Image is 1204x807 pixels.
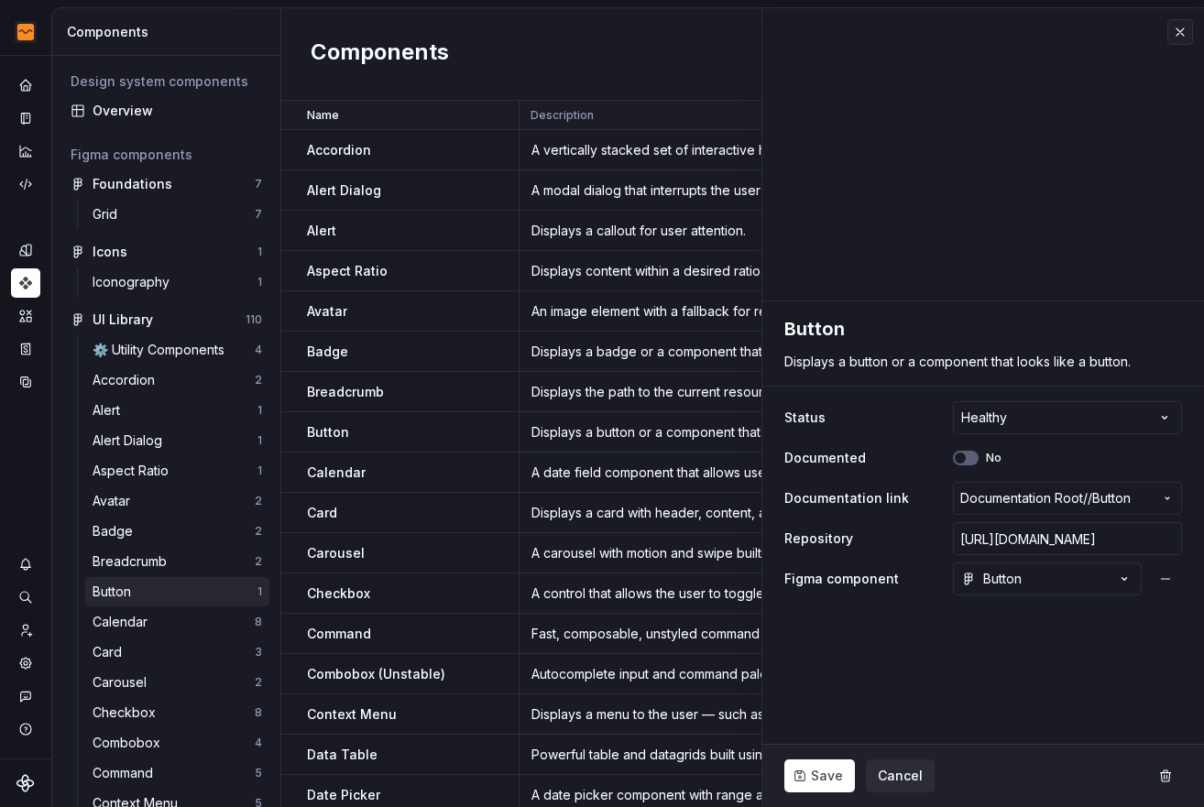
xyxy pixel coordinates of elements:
label: No [986,451,1002,465]
p: Alert [307,222,336,240]
a: Button1 [85,577,269,606]
label: Repository [784,529,853,548]
iframe: figma-embed [762,8,1204,301]
span: Save [811,767,843,785]
p: Description [531,108,594,123]
p: Avatar [307,302,347,321]
div: 1 [257,245,262,259]
div: 8 [255,615,262,629]
div: Alert Dialog [93,431,170,450]
p: Name [307,108,339,123]
a: Storybook stories [11,334,40,364]
a: Invite team [11,616,40,645]
a: Avatar2 [85,486,269,516]
a: Combobox4 [85,728,269,758]
span: Cancel [878,767,923,785]
svg: Supernova Logo [16,774,35,792]
label: Status [784,409,826,427]
p: Date Picker [307,786,380,804]
p: Context Menu [307,705,397,724]
div: Foundations [93,175,172,193]
p: Button [307,423,349,442]
a: Alert1 [85,396,269,425]
a: Checkbox8 [85,698,269,727]
a: Components [11,268,40,298]
button: Search ⌘K [11,583,40,612]
div: Breadcrumb [93,552,174,571]
div: Calendar [93,613,155,631]
a: Command5 [85,758,269,788]
span: Documentation Root / [960,489,1088,507]
label: Documented [784,449,866,467]
div: Carousel [93,673,154,692]
div: Overview [93,102,262,120]
p: Aspect Ratio [307,262,388,280]
div: Iconography [93,273,177,291]
p: Accordion [307,141,371,159]
a: Documentation [11,104,40,133]
div: Design tokens [11,235,40,265]
p: Card [307,504,337,522]
a: ⚙️ Utility Components4 [85,335,269,365]
div: 4 [255,343,262,357]
div: 110 [246,312,262,327]
button: Contact support [11,682,40,711]
button: Notifications [11,550,40,579]
input: https:// [953,522,1182,555]
label: Documentation link [784,489,909,507]
button: Cancel [866,759,935,792]
button: Button [953,562,1142,595]
div: Button [961,570,1022,588]
div: 1 [257,403,262,418]
div: 2 [255,554,262,569]
p: Badge [307,343,348,361]
span: / [1088,489,1092,507]
a: Foundations7 [63,169,269,199]
div: Assets [11,301,40,331]
a: Code automation [11,169,40,199]
a: Data sources [11,367,40,397]
a: Carousel2 [85,668,269,697]
div: Figma components [71,146,262,164]
div: 8 [255,705,262,720]
div: 2 [255,373,262,387]
div: ⚙️ Utility Components [93,341,232,359]
div: Design system components [71,72,262,91]
div: Card [93,643,129,661]
div: Accordion [93,371,162,389]
div: 2 [255,524,262,539]
div: 5 [255,766,262,780]
a: Analytics [11,136,40,166]
a: Iconography1 [85,267,269,297]
textarea: Button [781,312,1178,345]
p: Command [307,625,371,643]
p: Alert Dialog [307,181,381,200]
a: Badge2 [85,517,269,546]
div: Icons [93,243,127,261]
div: 2 [255,675,262,690]
div: Components [67,23,273,41]
p: Checkbox [307,584,370,603]
a: Card3 [85,638,269,667]
div: Checkbox [93,703,163,722]
textarea: Displays a button or a component that looks like a button. [781,349,1178,375]
a: Overview [63,96,269,125]
div: 3 [255,645,262,660]
button: Documentation Root//Button [953,482,1182,515]
a: Home [11,71,40,100]
a: Grid7 [85,200,269,229]
div: 4 [255,736,262,750]
a: Settings [11,649,40,678]
p: Carousel [307,544,365,562]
